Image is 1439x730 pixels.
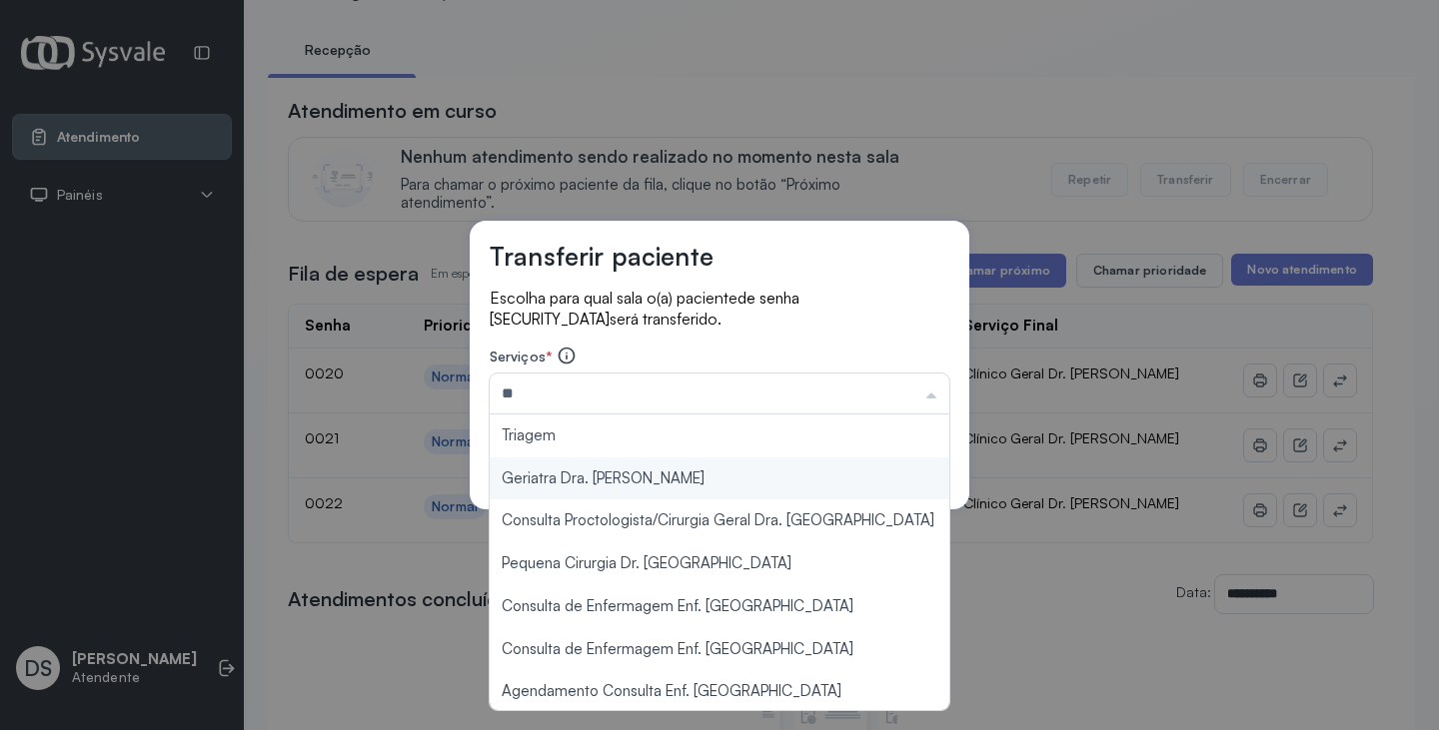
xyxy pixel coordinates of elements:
li: Pequena Cirurgia Dr. [GEOGRAPHIC_DATA] [490,542,949,585]
li: Consulta de Enfermagem Enf. [GEOGRAPHIC_DATA] [490,585,949,628]
span: Serviços [490,348,546,365]
p: Escolha para qual sala o(a) paciente será transferido. [490,288,949,330]
li: Triagem [490,414,949,457]
span: de senha [SECURITY_DATA] [490,289,799,329]
h3: Transferir paciente [490,241,714,272]
li: Agendamento Consulta Enf. [GEOGRAPHIC_DATA] [490,670,949,713]
li: Consulta de Enfermagem Enf. [GEOGRAPHIC_DATA] [490,628,949,671]
li: Geriatra Dra. [PERSON_NAME] [490,457,949,500]
li: Consulta Proctologista/Cirurgia Geral Dra. [GEOGRAPHIC_DATA] [490,499,949,542]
